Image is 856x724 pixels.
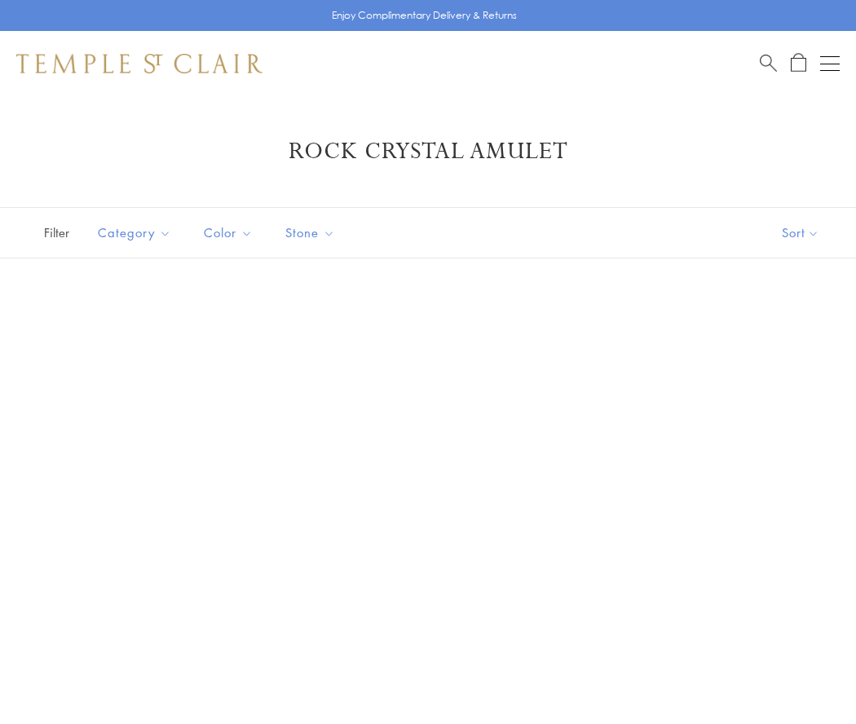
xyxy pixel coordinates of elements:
[41,137,815,166] h1: Rock Crystal Amulet
[760,53,777,73] a: Search
[273,214,347,251] button: Stone
[745,208,856,258] button: Show sort by
[16,54,263,73] img: Temple St. Clair
[192,214,265,251] button: Color
[791,53,806,73] a: Open Shopping Bag
[90,223,183,243] span: Category
[86,214,183,251] button: Category
[332,7,517,24] p: Enjoy Complimentary Delivery & Returns
[277,223,347,243] span: Stone
[196,223,265,243] span: Color
[820,54,840,73] button: Open navigation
